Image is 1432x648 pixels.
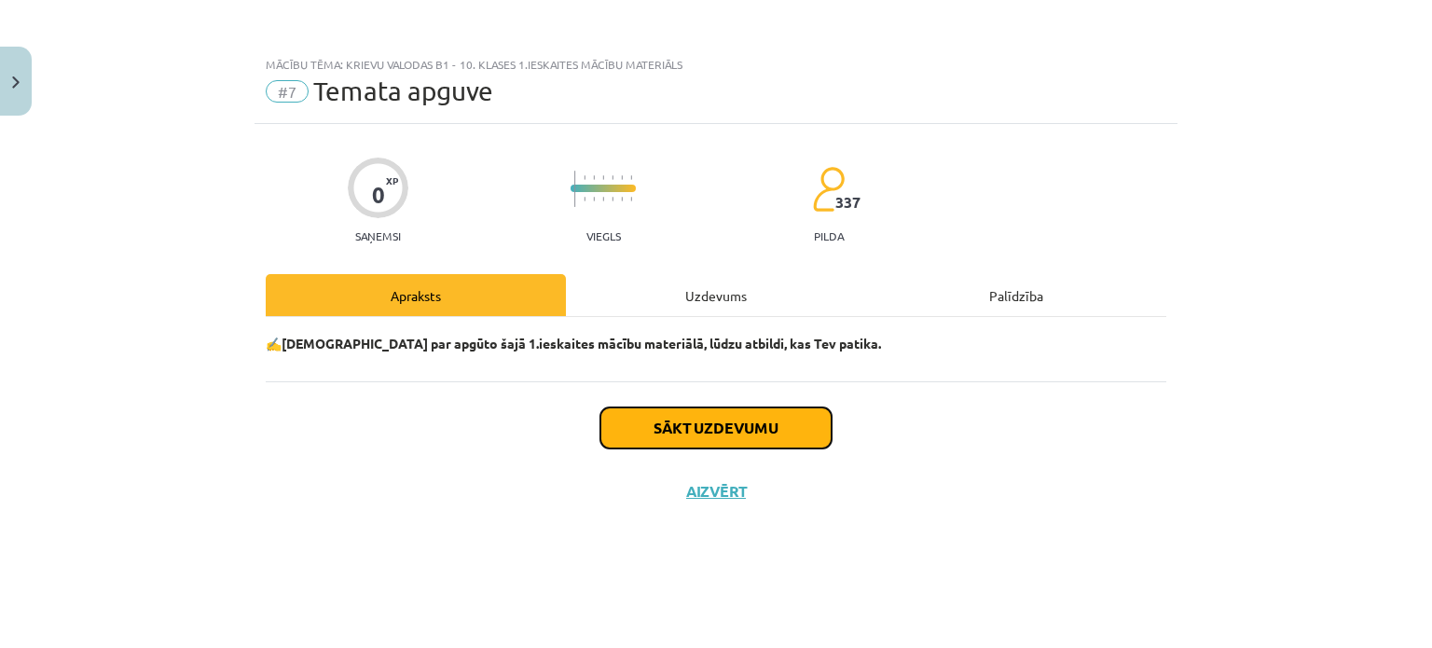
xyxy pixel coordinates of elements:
img: icon-short-line-57e1e144782c952c97e751825c79c345078a6d821885a25fce030b3d8c18986b.svg [612,197,613,201]
img: icon-short-line-57e1e144782c952c97e751825c79c345078a6d821885a25fce030b3d8c18986b.svg [593,175,595,180]
button: Aizvērt [681,482,751,501]
span: Temata apguve [313,76,493,106]
img: icon-long-line-d9ea69661e0d244f92f715978eff75569469978d946b2353a9bb055b3ed8787d.svg [574,171,576,207]
p: Viegls [586,229,621,242]
div: 0 [372,182,385,208]
button: Sākt uzdevumu [600,407,832,448]
div: Palīdzība [866,274,1166,316]
img: icon-short-line-57e1e144782c952c97e751825c79c345078a6d821885a25fce030b3d8c18986b.svg [630,175,632,180]
img: icon-short-line-57e1e144782c952c97e751825c79c345078a6d821885a25fce030b3d8c18986b.svg [593,197,595,201]
span: XP [386,175,398,186]
img: icon-short-line-57e1e144782c952c97e751825c79c345078a6d821885a25fce030b3d8c18986b.svg [584,197,585,201]
img: icon-short-line-57e1e144782c952c97e751825c79c345078a6d821885a25fce030b3d8c18986b.svg [621,197,623,201]
div: Apraksts [266,274,566,316]
b: [DEMOGRAPHIC_DATA] par apgūto šajā 1.ieskaites mācību materiālā, lūdzu atbildi, kas Tev patika. [282,335,881,352]
div: Uzdevums [566,274,866,316]
img: icon-short-line-57e1e144782c952c97e751825c79c345078a6d821885a25fce030b3d8c18986b.svg [602,175,604,180]
div: Mācību tēma: Krievu valodas b1 - 10. klases 1.ieskaites mācību materiāls [266,58,1166,71]
span: #7 [266,80,309,103]
img: icon-short-line-57e1e144782c952c97e751825c79c345078a6d821885a25fce030b3d8c18986b.svg [584,175,585,180]
img: icon-close-lesson-0947bae3869378f0d4975bcd49f059093ad1ed9edebbc8119c70593378902aed.svg [12,76,20,89]
img: students-c634bb4e5e11cddfef0936a35e636f08e4e9abd3cc4e673bd6f9a4125e45ecb1.svg [812,166,845,213]
p: pilda [814,229,844,242]
p: Saņemsi [348,229,408,242]
img: icon-short-line-57e1e144782c952c97e751825c79c345078a6d821885a25fce030b3d8c18986b.svg [621,175,623,180]
img: icon-short-line-57e1e144782c952c97e751825c79c345078a6d821885a25fce030b3d8c18986b.svg [630,197,632,201]
span: 337 [835,194,861,211]
img: icon-short-line-57e1e144782c952c97e751825c79c345078a6d821885a25fce030b3d8c18986b.svg [612,175,613,180]
img: icon-short-line-57e1e144782c952c97e751825c79c345078a6d821885a25fce030b3d8c18986b.svg [602,197,604,201]
p: ✍️ [266,334,1166,353]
